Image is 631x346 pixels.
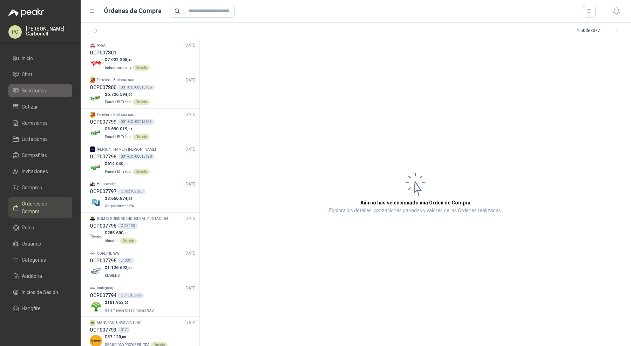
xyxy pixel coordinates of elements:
[184,215,197,222] span: [DATE]
[184,111,197,118] span: [DATE]
[105,100,131,104] span: Panela El Trébol
[90,285,197,314] a: Company LogoInntegroup[DATE] OCP007794OC - 015975Company Logo$101.953,25Salamanca Oleaginosas SAS
[8,52,72,65] a: Inicio
[90,118,116,126] h3: OCP007799
[107,57,133,62] span: 7.022.305
[118,258,134,263] div: 51331
[127,58,133,62] span: ,43
[105,274,120,278] span: KLARENS
[8,149,72,162] a: Compañías
[8,269,72,283] a: Auditoria
[8,25,22,39] div: PC
[105,91,150,98] p: $
[90,216,95,222] img: Company Logo
[105,239,118,243] span: Almatec
[22,135,48,143] span: Licitaciones
[127,266,133,270] span: ,00
[90,49,116,57] h3: OCP007801
[133,134,150,140] div: Directo
[133,169,150,175] div: Directo
[184,146,197,153] span: [DATE]
[107,265,133,270] span: 1.126.692
[90,181,197,210] a: Company LogoHomecenter[DATE] OCP007797OC02102025Company Logo$3.660.874,03Grupo Normandía
[127,127,133,131] span: ,51
[97,216,168,222] p: BGM SEGURIDAD INDUSTRIAL Y DOTACIÓN
[105,230,137,236] p: $
[184,320,197,326] span: [DATE]
[90,77,95,83] img: Company Logo
[97,285,114,291] p: Inntegroup
[90,231,102,243] img: Company Logo
[105,299,155,306] p: $
[105,265,133,271] p: $
[97,112,134,118] p: Ferretería Barbosa sas
[22,119,48,127] span: Remisiones
[22,272,42,280] span: Auditoria
[184,77,197,84] span: [DATE]
[118,293,144,298] div: OC - 015975
[90,146,197,175] a: Company Logo[PERSON_NAME] Y [PERSON_NAME][DATE] OCP007798001-OC -00015190Company Logo$614.040,00P...
[107,161,129,166] span: 614.040
[22,168,48,175] span: Invitaciones
[90,250,197,279] a: Company LogoCOFEIND SAS[DATE] OCP00779551331Company Logo$1.126.692,00KLARENS
[8,8,44,17] img: Logo peakr
[8,84,72,97] a: Solicitudes
[26,26,72,36] p: [PERSON_NAME] Carbonell
[90,251,95,256] img: Company Logo
[184,42,197,49] span: [DATE]
[360,199,470,207] h3: Aún no has seleccionado una Orden de Compra
[22,151,47,159] span: Compañías
[329,207,502,215] p: Explora los detalles, cotizaciones ganadas y valores de las Órdenes realizadas.
[123,231,129,235] span: ,00
[22,200,66,215] span: Órdenes de Compra
[22,305,41,312] span: Hangfire
[90,127,102,139] img: Company Logo
[123,301,129,305] span: ,25
[90,84,116,91] h3: OCP007800
[105,170,131,174] span: Panela El Trébol
[121,335,126,339] span: ,00
[105,135,131,139] span: Panela El Trébol
[118,85,155,90] div: 001-OC -00015186
[97,77,134,83] p: Ferretería Barbosa sas
[107,230,129,235] span: 285.600
[105,204,134,208] span: Grupo Normandía
[105,57,150,63] p: $
[90,112,95,118] img: Company Logo
[90,181,95,187] img: Company Logo
[22,224,34,231] span: Roles
[90,196,102,209] img: Company Logo
[90,215,197,244] a: Company LogoBGM SEGURIDAD INDUSTRIAL Y DOTACIÓN[DATE] OCP007796OC 8483Company Logo$285.600,00Alma...
[22,87,46,94] span: Solicitudes
[105,308,154,312] span: Salamanca Oleaginosas SAS
[118,119,155,125] div: 001-OC -00015188
[107,92,133,97] span: 6.726.594
[22,288,58,296] span: Inicios de Sesión
[107,300,129,305] span: 101.953
[90,42,197,71] a: Company LogoARSA[DATE] OCP007801Company Logo$7.022.305,43Industrias TomyDirecto
[107,196,133,201] span: 3.660.874
[105,66,131,70] span: Industrias Tomy
[90,162,102,174] img: Company Logo
[133,99,150,105] div: Directo
[104,6,162,16] h1: Órdenes de Compra
[8,132,72,146] a: Licitaciones
[97,147,156,152] p: [PERSON_NAME] Y [PERSON_NAME]
[22,54,33,62] span: Inicio
[8,165,72,178] a: Invitaciones
[90,300,102,313] img: Company Logo
[123,162,129,166] span: ,00
[184,250,197,257] span: [DATE]
[577,25,623,37] div: 1 - 50 de 8377
[90,153,116,161] h3: OCP007798
[22,184,42,191] span: Compras
[133,65,150,71] div: Directo
[118,223,138,229] div: OC 8483
[8,253,72,267] a: Categorías
[105,195,135,202] p: $
[97,181,116,187] p: Homecenter
[8,197,72,218] a: Órdenes de Compra
[22,103,38,111] span: Cotizar
[184,285,197,292] span: [DATE]
[8,302,72,315] a: Hangfire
